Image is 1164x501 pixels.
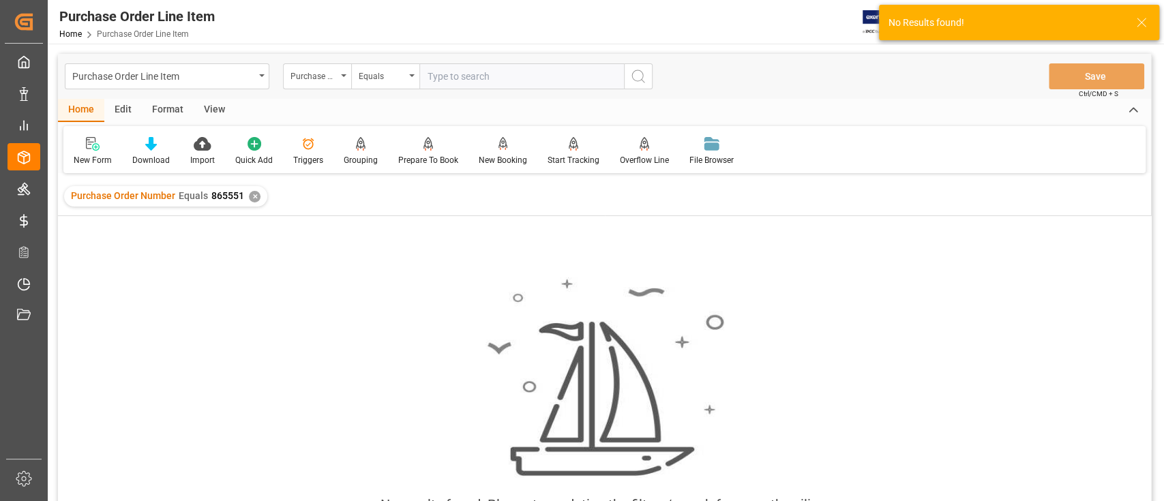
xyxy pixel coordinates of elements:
div: Purchase Order Number [290,67,337,82]
div: Purchase Order Line Item [72,67,254,84]
div: Download [132,154,170,166]
div: Edit [104,99,142,122]
div: Quick Add [235,154,273,166]
button: Save [1049,63,1144,89]
div: New Form [74,154,112,166]
span: Equals [179,190,208,201]
span: Purchase Order Number [71,190,175,201]
a: Home [59,29,82,39]
div: Import [190,154,215,166]
div: New Booking [479,154,527,166]
button: open menu [283,63,351,89]
span: Ctrl/CMD + S [1079,89,1118,99]
span: 865551 [211,190,244,201]
div: Grouping [344,154,378,166]
button: search button [624,63,653,89]
div: Prepare To Book [398,154,458,166]
button: open menu [351,63,419,89]
img: Exertis%20JAM%20-%20Email%20Logo.jpg_1722504956.jpg [863,10,910,34]
button: open menu [65,63,269,89]
div: File Browser [689,154,734,166]
div: Home [58,99,104,122]
div: Equals [359,67,405,82]
div: View [194,99,235,122]
div: Overflow Line [620,154,669,166]
div: Purchase Order Line Item [59,6,215,27]
div: ✕ [249,191,260,202]
div: Triggers [293,154,323,166]
div: No Results found! [889,16,1123,30]
div: Start Tracking [548,154,599,166]
img: smooth_sailing.jpeg [486,277,724,478]
input: Type to search [419,63,624,89]
div: Format [142,99,194,122]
